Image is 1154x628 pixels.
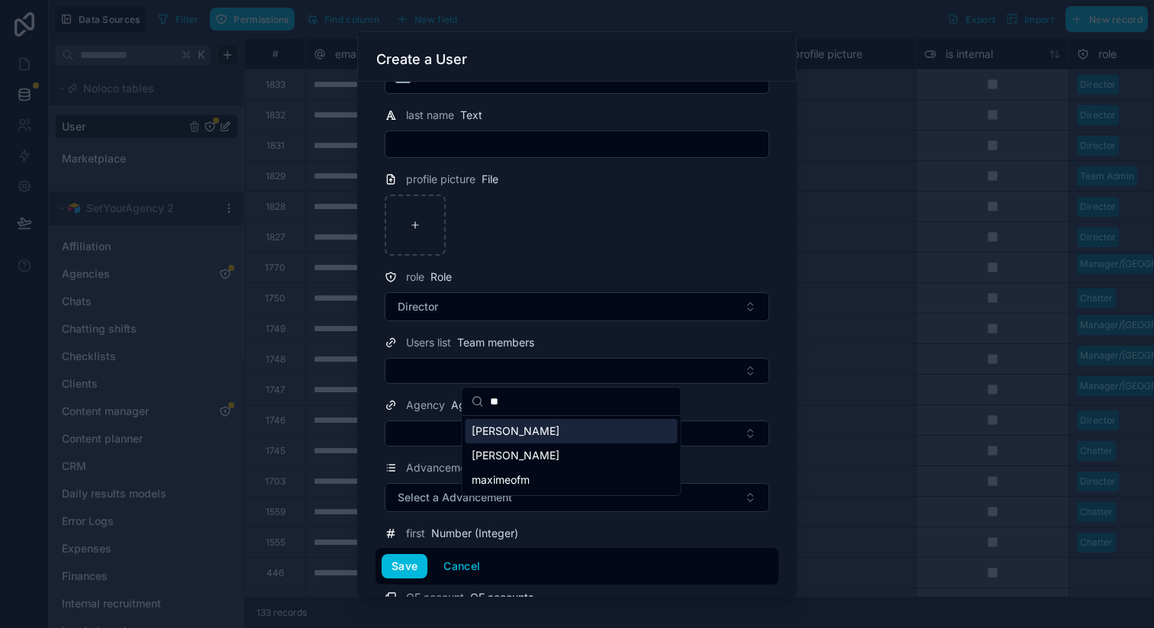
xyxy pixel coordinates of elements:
span: profile picture [406,172,475,187]
span: maximeofm [472,472,530,488]
span: Director [398,299,438,314]
button: Cancel [434,554,490,578]
span: Number (Integer) [431,526,518,541]
span: Team members [457,335,534,350]
span: OF account [406,590,464,605]
span: last name [406,108,454,123]
span: OF accounts [470,590,533,605]
button: Select Button [385,483,769,512]
button: Select Button [385,292,769,321]
button: Select Button [385,358,769,384]
span: File [482,172,498,187]
span: role [406,269,424,285]
span: [PERSON_NAME] [472,448,559,463]
span: first [406,526,425,541]
span: Agencies [451,398,498,413]
span: Text [460,108,482,123]
span: Advancement [406,460,476,475]
span: Select a Advancement [398,490,512,505]
span: [PERSON_NAME] [472,423,559,439]
div: Suggestions [463,416,681,495]
span: Agency [406,398,445,413]
button: Save [382,554,427,578]
span: Users list [406,335,451,350]
h3: Create a User [376,50,467,69]
button: Select Button [385,420,769,446]
span: Role [430,269,452,285]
